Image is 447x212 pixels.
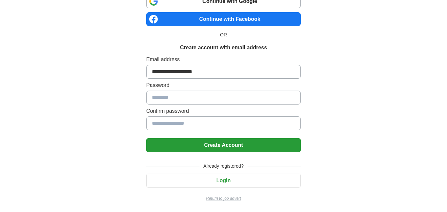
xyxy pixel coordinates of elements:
span: OR [216,31,231,38]
label: Confirm password [146,107,301,115]
label: Password [146,81,301,89]
button: Create Account [146,138,301,152]
label: Email address [146,56,301,64]
a: Continue with Facebook [146,12,301,26]
h1: Create account with email address [180,44,267,52]
span: Already registered? [200,163,247,170]
a: Login [146,178,301,183]
a: Return to job advert [146,195,301,201]
button: Login [146,174,301,188]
